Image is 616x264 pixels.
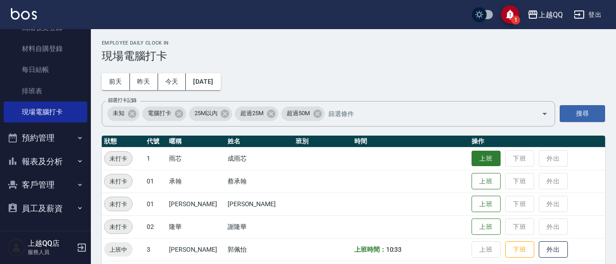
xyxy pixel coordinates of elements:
[107,107,139,121] div: 未知
[167,215,225,238] td: 隆華
[505,241,534,258] button: 下班
[326,106,526,122] input: 篩選條件
[225,136,293,147] th: 姓名
[524,5,566,24] button: 上越QQ
[4,173,87,197] button: 客戶管理
[104,222,132,232] span: 未打卡
[4,126,87,150] button: 預約管理
[4,197,87,220] button: 員工及薪資
[104,177,132,186] span: 未打卡
[144,170,167,193] td: 01
[167,193,225,215] td: [PERSON_NAME]
[225,238,293,261] td: 郭佩怡
[186,73,220,90] button: [DATE]
[225,193,293,215] td: [PERSON_NAME]
[281,109,315,118] span: 超過50M
[144,136,167,147] th: 代號
[104,199,132,209] span: 未打卡
[144,193,167,215] td: 01
[11,8,37,20] img: Logo
[235,107,278,121] div: 超過25M
[104,154,132,163] span: 未打卡
[108,97,137,104] label: 篩選打卡記錄
[144,147,167,170] td: 1
[4,150,87,173] button: 報表及分析
[102,73,130,90] button: 前天
[189,107,233,121] div: 25M以內
[189,109,223,118] span: 25M以內
[158,73,186,90] button: 今天
[511,15,520,25] span: 1
[28,239,74,248] h5: 上越QQ店
[538,9,563,20] div: 上越QQ
[4,59,87,80] a: 每日結帳
[167,238,225,261] td: [PERSON_NAME]
[537,107,552,121] button: Open
[7,239,25,257] img: Person
[142,109,177,118] span: 電腦打卡
[472,196,501,213] button: 上班
[167,170,225,193] td: 承翰
[167,136,225,147] th: 暱稱
[469,136,605,147] th: 操作
[281,107,325,121] div: 超過50M
[4,102,87,122] a: 現場電腦打卡
[104,245,133,254] span: 上班中
[501,5,519,24] button: save
[225,215,293,238] td: 謝隆華
[560,105,605,122] button: 搜尋
[293,136,352,147] th: 班別
[144,215,167,238] td: 02
[144,238,167,261] td: 3
[4,81,87,102] a: 排班表
[4,38,87,59] a: 材料自購登錄
[235,109,269,118] span: 超過25M
[142,107,186,121] div: 電腦打卡
[354,246,386,253] b: 上班時間：
[472,218,501,235] button: 上班
[539,241,568,258] button: 外出
[28,248,74,256] p: 服務人員
[225,147,293,170] td: 成雨芯
[102,40,605,46] h2: Employee Daily Clock In
[130,73,158,90] button: 昨天
[570,6,605,23] button: 登出
[386,246,402,253] span: 10:33
[472,173,501,190] button: 上班
[107,109,130,118] span: 未知
[102,136,144,147] th: 狀態
[102,50,605,62] h3: 現場電腦打卡
[472,151,501,167] button: 上班
[167,147,225,170] td: 雨芯
[225,170,293,193] td: 蔡承翰
[352,136,469,147] th: 時間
